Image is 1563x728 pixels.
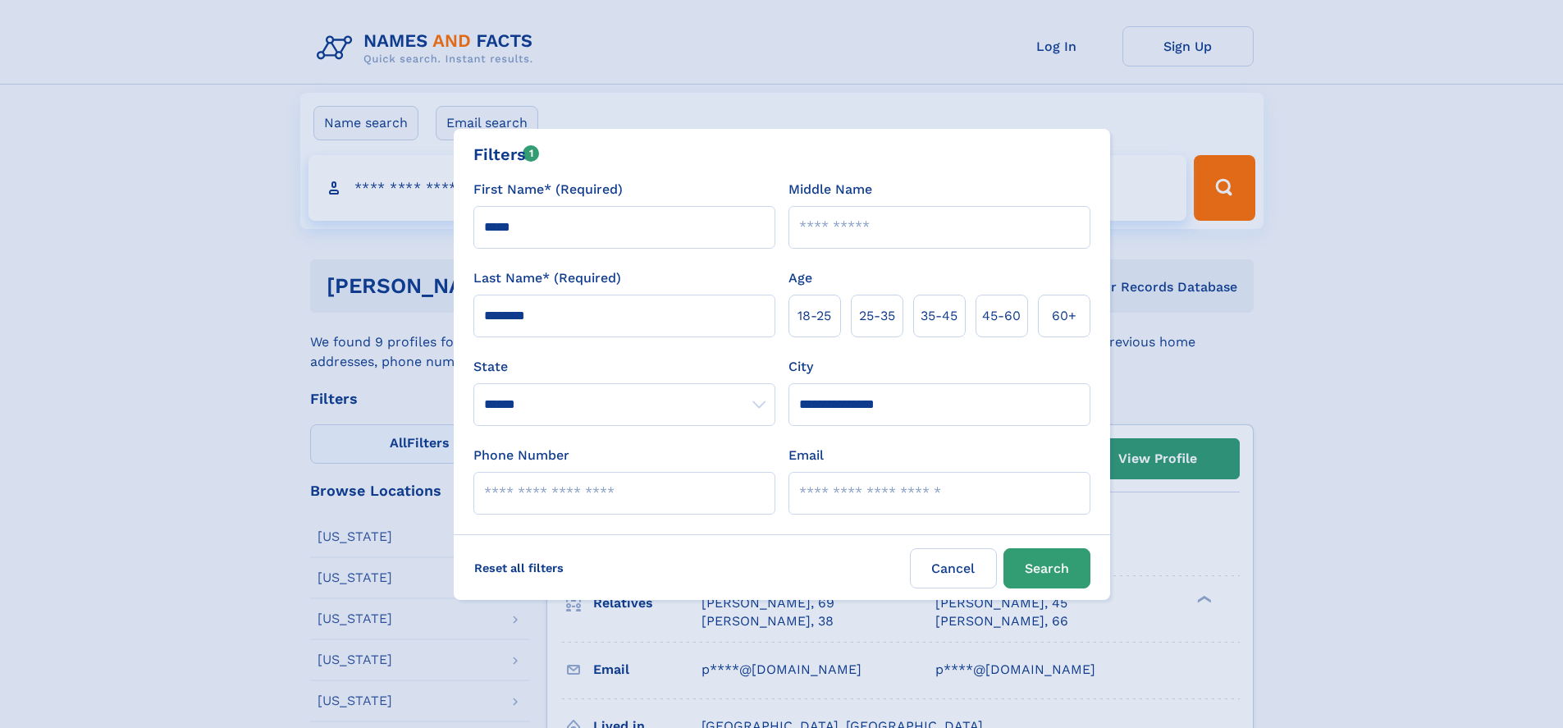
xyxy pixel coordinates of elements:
button: Search [1003,548,1090,588]
span: 35‑45 [921,306,957,326]
label: City [788,357,813,377]
span: 25‑35 [859,306,895,326]
label: Last Name* (Required) [473,268,621,288]
span: 60+ [1052,306,1076,326]
label: Reset all filters [464,548,574,588]
label: First Name* (Required) [473,180,623,199]
label: Middle Name [788,180,872,199]
div: Filters [473,142,540,167]
span: 45‑60 [982,306,1021,326]
label: Phone Number [473,446,569,465]
label: Email [788,446,824,465]
label: Cancel [910,548,997,588]
label: Age [788,268,812,288]
label: State [473,357,775,377]
span: 18‑25 [797,306,831,326]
